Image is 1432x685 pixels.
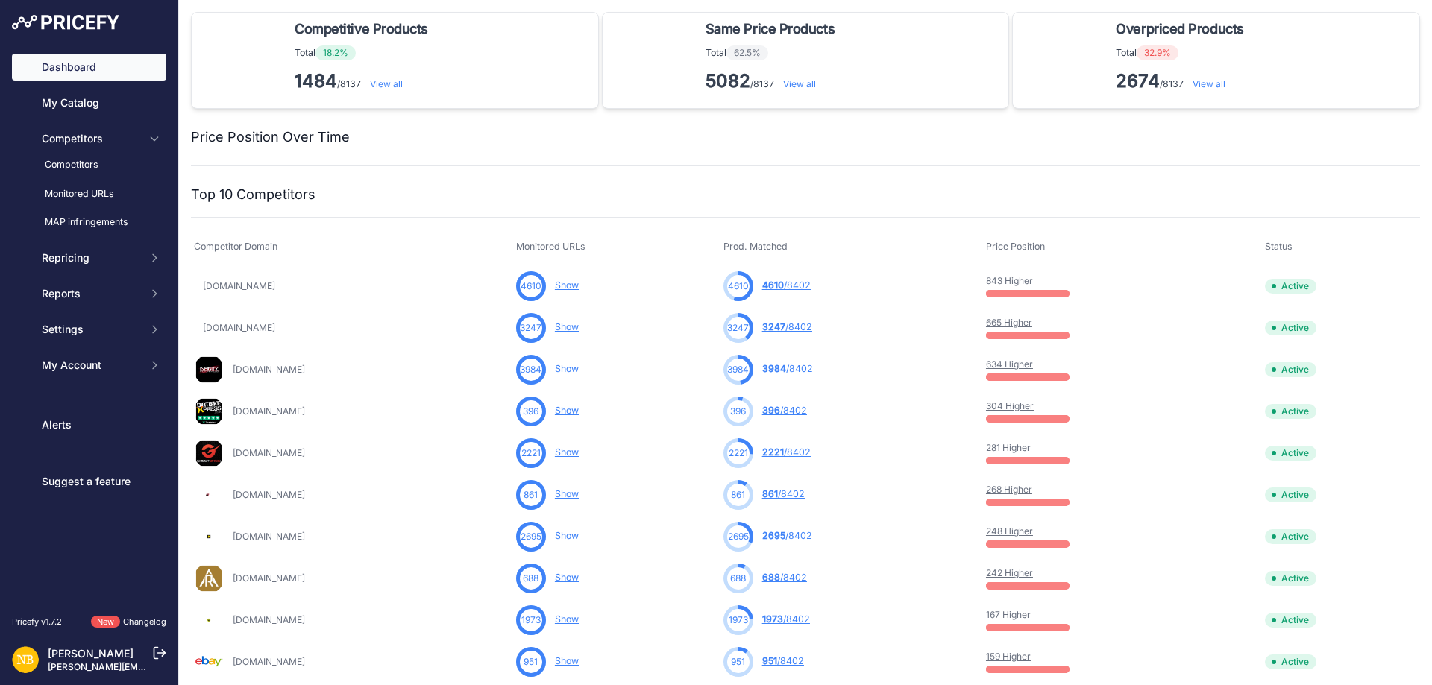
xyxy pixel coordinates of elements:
[762,530,812,541] a: 2695/8402
[762,613,810,625] a: 1973/8402
[762,655,804,666] a: 951/8402
[524,488,538,502] span: 861
[42,131,139,146] span: Competitors
[730,572,746,585] span: 688
[762,613,783,625] span: 1973
[12,15,119,30] img: Pricefy Logo
[42,286,139,301] span: Reports
[12,316,166,343] button: Settings
[555,572,579,583] a: Show
[12,616,62,628] div: Pricefy v1.7.2
[1265,487,1316,502] span: Active
[233,572,305,584] a: [DOMAIN_NAME]
[1265,529,1316,544] span: Active
[48,661,277,672] a: [PERSON_NAME][EMAIL_ADDRESS][DOMAIN_NAME]
[524,655,538,669] span: 951
[762,280,811,291] a: 4610/8402
[42,358,139,373] span: My Account
[986,525,1033,537] a: 248 Higher
[370,78,403,89] a: View all
[233,447,305,458] a: [DOMAIN_NAME]
[555,405,579,416] a: Show
[233,489,305,500] a: [DOMAIN_NAME]
[233,531,305,542] a: [DOMAIN_NAME]
[555,613,579,625] a: Show
[762,572,807,583] a: 688/8402
[295,45,434,60] p: Total
[762,321,812,332] a: 3247/8402
[12,352,166,379] button: My Account
[727,363,749,376] span: 3984
[730,405,746,418] span: 396
[1265,446,1316,461] span: Active
[762,446,811,458] a: 2221/8402
[295,19,428,40] span: Competitive Products
[986,567,1033,578] a: 242 Higher
[1265,654,1316,669] span: Active
[12,152,166,178] a: Competitors
[42,322,139,337] span: Settings
[91,616,120,628] span: New
[123,616,166,627] a: Changelog
[315,45,356,60] span: 18.2%
[523,405,538,418] span: 396
[194,241,277,252] span: Competitor Domain
[1265,571,1316,586] span: Active
[555,488,579,499] a: Show
[986,400,1034,411] a: 304 Higher
[986,359,1033,370] a: 634 Higher
[191,184,315,205] h2: Top 10 Competitors
[986,609,1031,620] a: 167 Higher
[12,125,166,152] button: Competitors
[12,54,166,598] nav: Sidebar
[1116,45,1249,60] p: Total
[12,468,166,495] a: Suggest a feature
[728,530,749,543] span: 2695
[555,321,579,332] a: Show
[203,280,275,291] a: [DOMAIN_NAME]
[233,405,305,417] a: [DOMAIN_NAME]
[1116,69,1249,93] p: /8137
[706,19,835,40] span: Same Price Products
[1265,321,1316,335] span: Active
[521,613,541,627] span: 1973
[42,250,139,265] span: Repricing
[516,241,585,252] span: Monitored URLs
[731,655,745,669] span: 951
[12,209,166,236] a: MAP infringements
[762,363,813,374] a: 3984/8402
[295,70,337,92] strong: 1484
[706,45,841,60] p: Total
[1116,70,1160,92] strong: 2674
[706,69,841,93] p: /8137
[1265,613,1316,628] span: Active
[521,446,541,460] span: 2221
[986,651,1031,662] a: 159 Higher
[555,655,579,666] a: Show
[762,446,784,458] span: 2221
[1265,241,1293,252] span: Status
[1265,362,1316,377] span: Active
[1116,19,1243,40] span: Overpriced Products
[762,405,807,416] a: 396/8402
[762,488,778,499] span: 861
[731,488,745,502] span: 861
[12,411,166,438] a: Alerts
[12,54,166,81] a: Dashboard
[727,321,749,335] span: 3247
[762,572,780,583] span: 688
[729,446,748,460] span: 2221
[728,280,749,293] span: 4610
[521,280,541,293] span: 4610
[762,280,784,291] span: 4610
[1137,45,1178,60] span: 32.9%
[986,442,1031,453] a: 281 Higher
[762,405,780,416] span: 396
[520,321,541,335] span: 3247
[191,127,350,148] h2: Price Position Over Time
[233,656,305,667] a: [DOMAIN_NAME]
[1193,78,1225,89] a: View all
[520,363,541,376] span: 3984
[555,280,579,291] a: Show
[555,446,579,458] a: Show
